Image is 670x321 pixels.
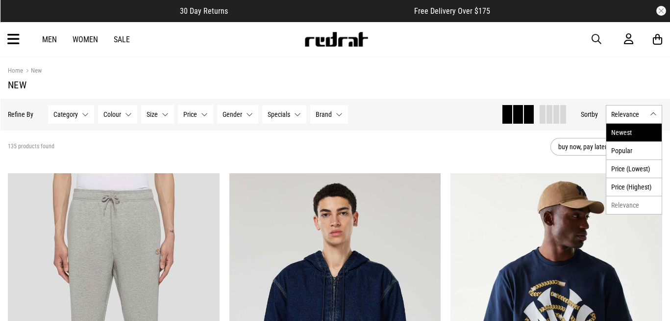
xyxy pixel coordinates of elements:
[217,105,258,124] button: Gender
[606,105,662,124] button: Relevance
[42,35,57,44] a: Men
[178,105,213,124] button: Price
[581,108,598,120] button: Sortby
[550,138,662,156] button: buy now, pay later option
[141,105,174,124] button: Size
[414,6,490,16] span: Free Delivery Over $175
[310,105,348,124] button: Brand
[48,105,94,124] button: Category
[73,35,98,44] a: Women
[98,105,137,124] button: Colour
[8,79,662,91] h1: New
[103,110,121,118] span: Colour
[611,110,646,118] span: Relevance
[304,32,369,47] img: Redrat logo
[53,110,78,118] span: Category
[606,141,662,160] li: Popular
[183,110,197,118] span: Price
[606,196,662,214] li: Relevance
[223,110,242,118] span: Gender
[8,110,33,118] p: Refine By
[147,110,158,118] span: Size
[606,124,662,141] li: Newest
[23,67,42,76] a: New
[316,110,332,118] span: Brand
[8,67,23,74] a: Home
[592,110,598,118] span: by
[8,143,54,151] span: 135 products found
[606,160,662,178] li: Price (Lowest)
[114,35,130,44] a: Sale
[248,6,395,16] iframe: Customer reviews powered by Trustpilot
[268,110,290,118] span: Specials
[180,6,228,16] span: 30 Day Returns
[606,178,662,196] li: Price (Highest)
[558,141,640,153] span: buy now, pay later option
[262,105,306,124] button: Specials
